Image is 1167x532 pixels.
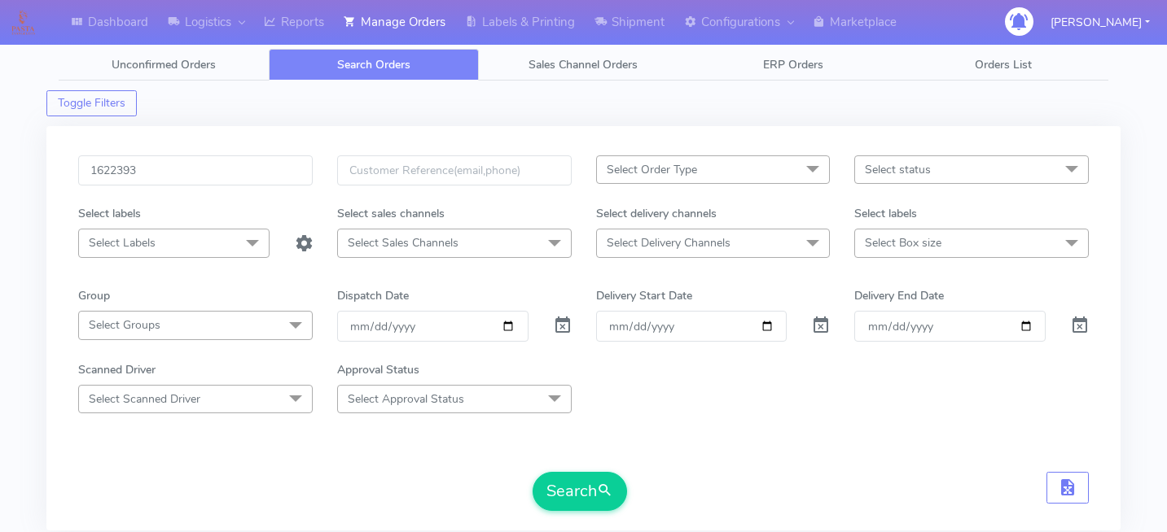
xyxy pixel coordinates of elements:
label: Select sales channels [337,205,445,222]
span: Sales Channel Orders [529,57,638,72]
input: Customer Reference(email,phone) [337,155,572,185]
span: Select Order Type [607,162,697,177]
span: Select status [865,162,931,177]
label: Select delivery channels [596,205,717,222]
span: Select Delivery Channels [607,235,730,251]
span: Search Orders [337,57,410,72]
button: [PERSON_NAME] [1038,6,1162,39]
span: Select Sales Channels [348,235,458,251]
span: Select Groups [89,317,160,333]
label: Group [78,287,110,304]
span: ERP Orders [763,57,823,72]
label: Delivery Start Date [596,287,692,304]
span: Orders List [975,57,1032,72]
span: Select Box size [865,235,941,251]
span: Select Approval Status [348,391,464,407]
span: Unconfirmed Orders [112,57,216,72]
button: Search [533,472,627,511]
label: Delivery End Date [854,287,944,304]
input: Order Id [78,155,313,185]
label: Select labels [78,205,141,222]
button: Toggle Filters [46,90,137,116]
label: Dispatch Date [337,287,409,304]
label: Scanned Driver [78,361,156,378]
label: Select labels [854,205,917,222]
ul: Tabs [59,49,1108,81]
span: Select Labels [89,235,156,251]
span: Select Scanned Driver [89,391,200,407]
label: Approval Status [337,361,419,378]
